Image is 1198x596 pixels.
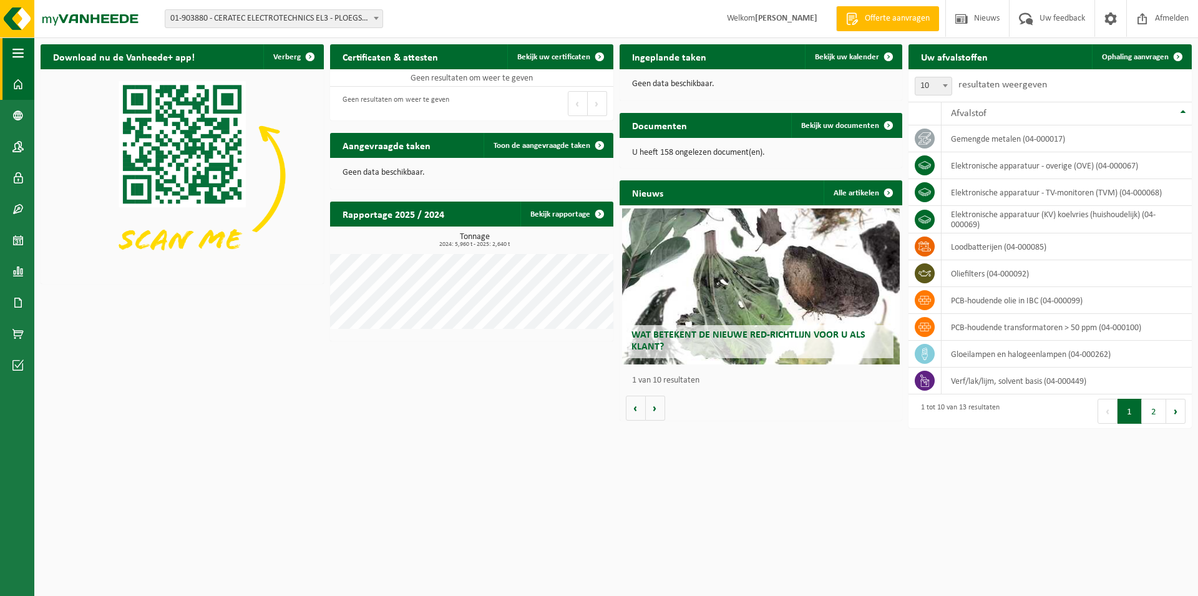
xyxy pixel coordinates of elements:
a: Bekijk rapportage [520,202,612,227]
a: Bekijk uw certificaten [507,44,612,69]
a: Wat betekent de nieuwe RED-richtlijn voor u als klant? [622,208,900,364]
span: Afvalstof [951,109,986,119]
span: 10 [915,77,952,95]
td: gloeilampen en halogeenlampen (04-000262) [942,341,1192,368]
td: Geen resultaten om weer te geven [330,69,613,87]
p: Geen data beschikbaar. [343,169,601,177]
button: 2 [1142,399,1166,424]
span: Offerte aanvragen [862,12,933,25]
label: resultaten weergeven [958,80,1047,90]
td: PCB-houdende transformatoren > 50 ppm (04-000100) [942,314,1192,341]
h2: Ingeplande taken [620,44,719,69]
h2: Certificaten & attesten [330,44,450,69]
button: Previous [568,91,588,116]
a: Bekijk uw documenten [791,113,901,138]
button: Next [1166,399,1186,424]
td: elektronische apparatuur - TV-monitoren (TVM) (04-000068) [942,179,1192,206]
span: Verberg [273,53,301,61]
td: loodbatterijen (04-000085) [942,233,1192,260]
td: oliefilters (04-000092) [942,260,1192,287]
a: Bekijk uw kalender [805,44,901,69]
p: Geen data beschikbaar. [632,80,890,89]
p: 1 van 10 resultaten [632,376,897,385]
button: Next [588,91,607,116]
button: Vorige [626,396,646,421]
p: U heeft 158 ongelezen document(en). [632,149,890,157]
span: Bekijk uw kalender [815,53,879,61]
div: Geen resultaten om weer te geven [336,90,449,117]
td: elektronische apparatuur - overige (OVE) (04-000067) [942,152,1192,179]
span: Bekijk uw documenten [801,122,879,130]
span: 01-903880 - CERATEC ELECTROTECHNICS EL3 - PLOEGSTEERT [165,10,382,27]
span: Wat betekent de nieuwe RED-richtlijn voor u als klant? [631,330,865,352]
a: Offerte aanvragen [836,6,939,31]
a: Ophaling aanvragen [1092,44,1191,69]
h2: Nieuws [620,180,676,205]
span: 10 [915,77,952,95]
strong: [PERSON_NAME] [755,14,817,23]
button: Volgende [646,396,665,421]
h2: Aangevraagde taken [330,133,443,157]
button: 1 [1118,399,1142,424]
button: Previous [1098,399,1118,424]
span: Bekijk uw certificaten [517,53,590,61]
td: verf/lak/lijm, solvent basis (04-000449) [942,368,1192,394]
a: Alle artikelen [824,180,901,205]
td: elektronische apparatuur (KV) koelvries (huishoudelijk) (04-000069) [942,206,1192,233]
button: Verberg [263,44,323,69]
h3: Tonnage [336,233,613,248]
h2: Download nu de Vanheede+ app! [41,44,207,69]
h2: Rapportage 2025 / 2024 [330,202,457,226]
h2: Documenten [620,113,699,137]
span: 01-903880 - CERATEC ELECTROTECHNICS EL3 - PLOEGSTEERT [165,9,383,28]
span: Ophaling aanvragen [1102,53,1169,61]
h2: Uw afvalstoffen [908,44,1000,69]
img: Download de VHEPlus App [41,69,324,281]
td: gemengde metalen (04-000017) [942,125,1192,152]
span: Toon de aangevraagde taken [494,142,590,150]
span: 2024: 5,960 t - 2025: 2,640 t [336,242,613,248]
td: PCB-houdende olie in IBC (04-000099) [942,287,1192,314]
a: Toon de aangevraagde taken [484,133,612,158]
div: 1 tot 10 van 13 resultaten [915,398,1000,425]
